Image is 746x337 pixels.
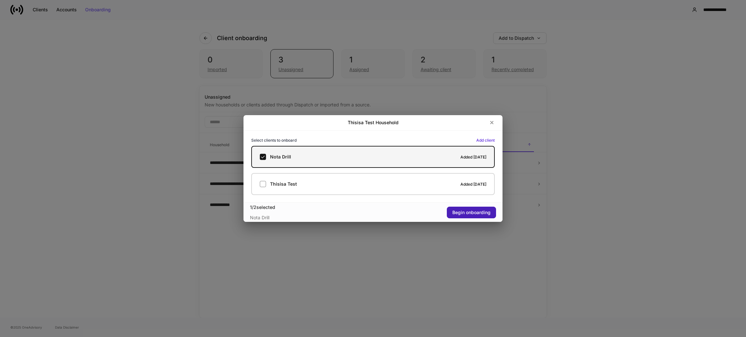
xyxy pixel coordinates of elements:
label: Nota DrillAdded [DATE] [251,146,495,168]
h6: Added [DATE] [460,181,486,187]
label: Thisisa TestAdded [DATE] [251,173,495,195]
button: Add client [476,138,495,142]
h5: Nota Drill [270,154,291,160]
h6: Added [DATE] [460,154,486,160]
h5: Thisisa Test [270,181,297,187]
div: Nota Drill [250,211,373,221]
h2: Thisisa Test Household [348,119,399,126]
div: Begin onboarding [452,210,491,215]
div: 1 / 2 selected [250,204,373,211]
h6: Select clients to onboard [251,137,297,143]
button: Begin onboarding [447,207,496,218]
